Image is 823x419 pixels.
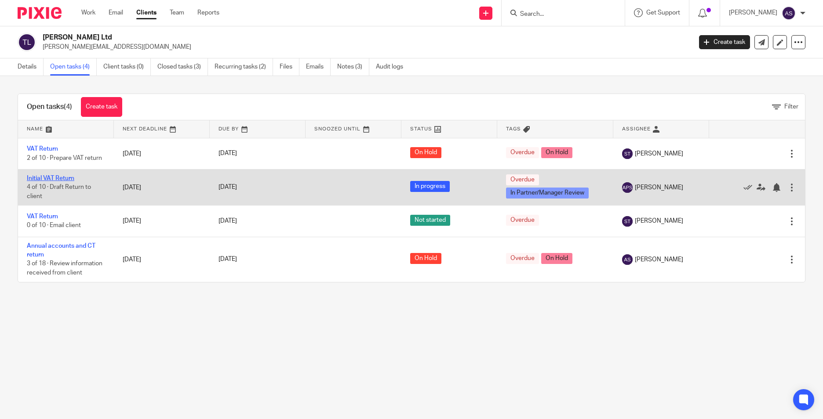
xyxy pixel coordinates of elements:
td: [DATE] [114,169,210,205]
span: [DATE] [218,151,237,157]
a: Work [81,8,95,17]
a: Email [109,8,123,17]
a: Initial VAT Return [27,175,74,181]
span: [DATE] [218,218,237,224]
a: Create task [699,35,750,49]
a: Details [18,58,44,76]
span: [PERSON_NAME] [635,255,683,264]
img: svg%3E [622,254,633,265]
img: svg%3E [622,216,633,227]
img: Pixie [18,7,62,19]
span: Tags [506,126,521,131]
span: On Hold [541,253,572,264]
a: Create task [81,97,122,117]
a: Client tasks (0) [103,58,151,76]
a: VAT Return [27,146,58,152]
span: 4 of 10 · Draft Return to client [27,184,91,200]
h1: Open tasks [27,102,72,112]
span: Overdue [506,174,539,185]
span: On Hold [410,147,441,158]
a: Recurring tasks (2) [215,58,273,76]
span: Status [410,126,432,131]
span: Get Support [646,10,680,16]
a: VAT Return [27,213,58,220]
span: [PERSON_NAME] [635,217,683,225]
span: [PERSON_NAME] [635,149,683,158]
p: [PERSON_NAME][EMAIL_ADDRESS][DOMAIN_NAME] [43,43,686,51]
a: Files [280,58,299,76]
span: 2 of 10 · Prepare VAT return [27,155,102,161]
span: Overdue [506,147,539,158]
span: Overdue [506,253,539,264]
a: Team [170,8,184,17]
img: svg%3E [782,6,796,20]
span: [DATE] [218,256,237,263]
span: In progress [410,181,450,192]
h2: [PERSON_NAME] Ltd [43,33,557,42]
span: On Hold [410,253,441,264]
span: Filter [784,104,798,110]
input: Search [519,11,598,18]
span: (4) [64,103,72,110]
a: Mark as done [743,183,757,191]
img: svg%3E [622,148,633,159]
span: On Hold [541,147,572,158]
td: [DATE] [114,206,210,237]
a: Closed tasks (3) [157,58,208,76]
a: Emails [306,58,331,76]
td: [DATE] [114,138,210,169]
span: [PERSON_NAME] [635,183,683,192]
span: Overdue [506,215,539,226]
a: Audit logs [376,58,410,76]
p: [PERSON_NAME] [729,8,777,17]
img: svg%3E [622,182,633,193]
td: [DATE] [114,237,210,282]
a: Annual accounts and CT return [27,243,95,258]
a: Open tasks (4) [50,58,97,76]
span: Snoozed Until [314,126,361,131]
span: In Partner/Manager Review [506,188,589,199]
span: [DATE] [218,184,237,191]
span: 0 of 10 · Email client [27,223,81,229]
span: 3 of 18 · Review information received from client [27,261,102,276]
a: Notes (3) [337,58,369,76]
img: svg%3E [18,33,36,51]
a: Clients [136,8,157,17]
span: Not started [410,215,450,226]
a: Reports [197,8,219,17]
